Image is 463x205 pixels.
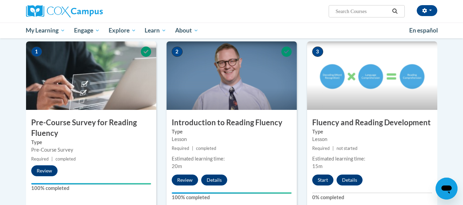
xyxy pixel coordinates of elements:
[22,23,70,38] a: My Learning
[51,156,53,162] span: |
[312,194,432,201] label: 0% completed
[172,155,292,163] div: Estimated learning time:
[196,146,216,151] span: completed
[31,47,42,57] span: 1
[409,27,438,34] span: En español
[436,178,458,200] iframe: Button to launch messaging window
[31,146,151,154] div: Pre-Course Survey
[201,175,227,185] button: Details
[31,184,151,192] label: 100% completed
[307,41,437,110] img: Course Image
[172,192,292,194] div: Your progress
[192,146,193,151] span: |
[140,23,171,38] a: Learn
[26,117,156,139] h3: Pre-Course Survey for Reading Fluency
[405,23,442,38] a: En español
[109,26,136,35] span: Explore
[312,146,330,151] span: Required
[312,163,322,169] span: 15m
[312,136,432,143] div: Lesson
[26,5,156,17] a: Cox Campus
[332,146,334,151] span: |
[167,117,297,128] h3: Introduction to Reading Fluency
[312,175,333,185] button: Start
[145,26,166,35] span: Learn
[335,7,390,15] input: Search Courses
[417,5,437,16] button: Account Settings
[172,47,183,57] span: 2
[167,41,297,110] img: Course Image
[104,23,141,38] a: Explore
[390,7,400,15] button: Search
[172,146,189,151] span: Required
[175,26,198,35] span: About
[31,183,151,184] div: Your progress
[337,175,363,185] button: Details
[74,26,100,35] span: Engage
[31,139,151,146] label: Type
[171,23,203,38] a: About
[16,23,448,38] div: Main menu
[31,156,49,162] span: Required
[31,165,58,176] button: Review
[70,23,104,38] a: Engage
[312,47,323,57] span: 3
[172,128,292,136] label: Type
[337,146,357,151] span: not started
[307,117,437,128] h3: Fluency and Reading Development
[26,5,103,17] img: Cox Campus
[26,26,65,35] span: My Learning
[56,156,76,162] span: completed
[26,41,156,110] img: Course Image
[172,136,292,143] div: Lesson
[312,155,432,163] div: Estimated learning time:
[312,128,432,136] label: Type
[172,194,292,201] label: 100% completed
[172,163,182,169] span: 20m
[172,175,198,185] button: Review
